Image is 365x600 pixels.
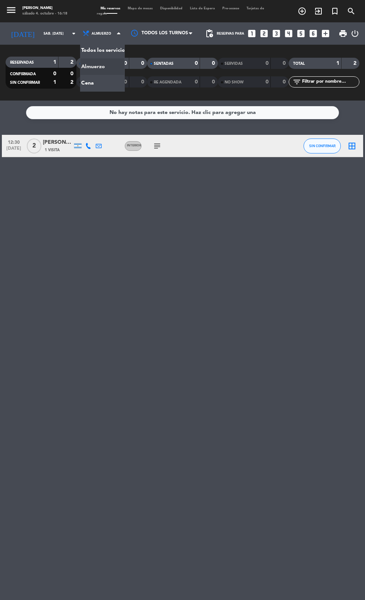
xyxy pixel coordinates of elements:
i: exit_to_app [314,7,323,16]
strong: 2 [70,60,75,65]
span: Disponibilidad [156,7,186,10]
i: turned_in_not [330,7,339,16]
i: search [347,7,356,16]
span: 12:30 [4,137,23,146]
i: looks_6 [308,29,318,38]
strong: 1 [336,61,339,66]
i: subject [153,142,162,150]
div: [PERSON_NAME] [22,6,67,11]
div: LOG OUT [350,22,359,45]
i: looks_3 [272,29,281,38]
strong: 0 [266,61,269,66]
span: 1 Visita [45,147,60,153]
strong: 0 [124,79,127,85]
strong: 0 [283,79,287,85]
strong: 0 [212,79,216,85]
span: RE AGENDADA [154,80,181,84]
span: Reservas para [217,32,244,36]
strong: 0 [195,79,198,85]
span: Mapa de mesas [124,7,156,10]
span: CONFIRMADA [10,72,36,76]
i: power_settings_new [350,29,359,38]
button: SIN CONFIRMAR [304,139,341,153]
i: looks_4 [284,29,293,38]
strong: 0 [141,61,146,66]
i: looks_5 [296,29,306,38]
strong: 0 [124,61,127,66]
a: Todos los servicios [80,42,124,58]
span: NO SHOW [225,80,244,84]
span: SENTADAS [154,62,174,66]
span: print [339,29,347,38]
span: INTERIOR [127,144,141,147]
strong: 0 [53,71,56,76]
span: RESERVADAS [10,61,34,64]
strong: 0 [141,79,146,85]
i: looks_one [247,29,257,38]
div: No hay notas para este servicio. Haz clic para agregar una [110,108,256,117]
i: filter_list [292,77,301,86]
span: SIN CONFIRMAR [10,81,40,85]
span: TOTAL [293,62,305,66]
span: Almuerzo [92,32,111,36]
strong: 0 [283,61,287,66]
i: looks_two [259,29,269,38]
div: sábado 4. octubre - 16:18 [22,11,67,17]
a: Cena [80,75,124,91]
i: border_all [347,142,356,150]
strong: 0 [70,71,75,76]
strong: 2 [353,61,358,66]
span: 2 [27,139,41,153]
i: [DATE] [6,26,40,41]
button: menu [6,4,17,18]
span: Pre-acceso [219,7,243,10]
i: add_circle_outline [298,7,307,16]
span: Lista de Espera [186,7,219,10]
strong: 2 [70,80,75,85]
span: Mis reservas [97,7,124,10]
input: Filtrar por nombre... [301,78,359,86]
strong: 0 [266,79,269,85]
i: menu [6,4,17,16]
i: add_box [321,29,330,38]
strong: 0 [195,61,198,66]
span: SIN CONFIRMAR [309,144,336,148]
i: arrow_drop_down [69,29,78,38]
strong: 1 [53,60,56,65]
strong: 1 [53,80,56,85]
a: Almuerzo [80,58,124,75]
div: [PERSON_NAME] [43,138,73,147]
span: pending_actions [205,29,214,38]
span: SERVIDAS [225,62,243,66]
span: [DATE] [4,146,23,155]
strong: 0 [212,61,216,66]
